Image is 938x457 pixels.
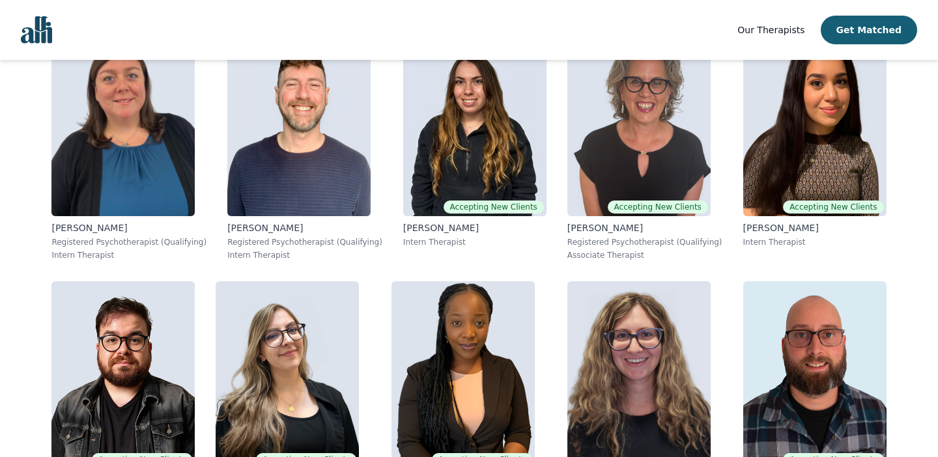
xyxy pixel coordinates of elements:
p: Registered Psychotherapist (Qualifying) [227,237,382,247]
button: Get Matched [821,16,917,44]
img: Stephanie_Davis [51,29,195,216]
img: alli logo [21,16,52,44]
span: Accepting New Clients [444,201,544,214]
p: [PERSON_NAME] [567,221,722,234]
img: Ryan_Davis [227,29,371,216]
img: Heala_Maudoodi [743,29,887,216]
p: Intern Therapist [743,237,887,247]
a: Ryan_Davis[PERSON_NAME]Registered Psychotherapist (Qualifying)Intern Therapist [217,18,393,271]
p: Intern Therapist [403,237,547,247]
p: Intern Therapist [51,250,206,260]
p: [PERSON_NAME] [403,221,547,234]
span: Accepting New Clients [608,201,708,214]
a: Our Therapists [737,22,804,38]
a: Mariangela_ServelloAccepting New Clients[PERSON_NAME]Intern Therapist [393,18,557,271]
p: [PERSON_NAME] [227,221,382,234]
a: Stephanie_Davis[PERSON_NAME]Registered Psychotherapist (Qualifying)Intern Therapist [41,18,217,271]
p: [PERSON_NAME] [51,221,206,234]
p: Associate Therapist [567,250,722,260]
img: Mariangela_Servello [403,29,547,216]
span: Accepting New Clients [783,201,883,214]
p: Intern Therapist [227,250,382,260]
span: Our Therapists [737,25,804,35]
p: Registered Psychotherapist (Qualifying) [567,237,722,247]
p: [PERSON_NAME] [743,221,887,234]
img: Susan_Albaum [567,29,711,216]
p: Registered Psychotherapist (Qualifying) [51,237,206,247]
a: Susan_AlbaumAccepting New Clients[PERSON_NAME]Registered Psychotherapist (Qualifying)Associate Th... [557,18,733,271]
a: Heala_MaudoodiAccepting New Clients[PERSON_NAME]Intern Therapist [733,18,897,271]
